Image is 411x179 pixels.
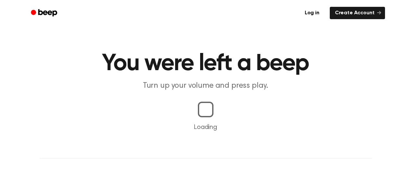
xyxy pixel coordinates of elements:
p: Turn up your volume and press play. [81,81,330,91]
a: Create Account [330,7,385,19]
a: Log in [298,6,326,20]
a: Beep [26,7,63,19]
p: Loading [8,122,403,132]
h1: You were left a beep [39,52,372,75]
